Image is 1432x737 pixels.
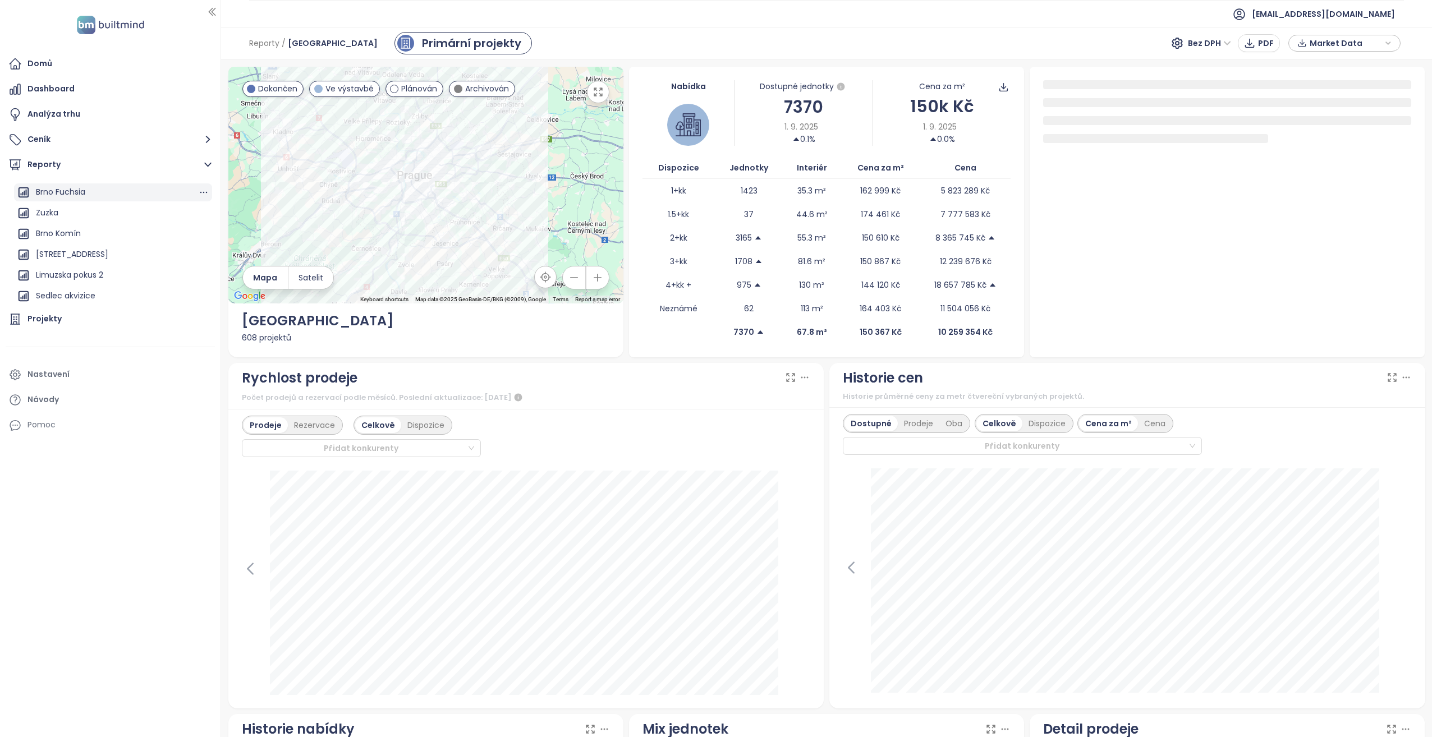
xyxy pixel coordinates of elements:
[1079,416,1138,431] div: Cena za m²
[737,279,751,291] p: 975
[1022,416,1072,431] div: Dispozice
[935,232,985,244] p: 8 365 745 Kč
[6,78,215,100] a: Dashboard
[676,112,701,137] img: house
[1138,416,1172,431] div: Cena
[844,416,898,431] div: Dostupné
[36,289,95,303] div: Sedlec akvizice
[860,255,901,268] p: 150 867 Kč
[575,296,620,302] a: Report a map error
[14,266,212,284] div: Limuzska pokus 2
[642,179,715,202] td: 1+kk
[14,287,212,305] div: Sedlec akvizice
[355,417,401,433] div: Celkově
[642,226,715,250] td: 2+kk
[27,312,62,326] div: Projekty
[14,246,212,264] div: [STREET_ADDRESS]
[754,234,762,242] span: caret-up
[929,133,955,145] div: 0.0%
[6,128,215,151] button: Ceník
[258,82,297,95] span: Dokončen
[989,281,997,289] span: caret-up
[921,157,1011,179] th: Cena
[242,367,357,389] div: Rychlost prodeje
[14,183,212,201] div: Brno Fuchsia
[783,157,840,179] th: Interiér
[27,393,59,407] div: Návody
[14,204,212,222] div: Zuzka
[744,208,754,220] p: 37
[784,121,818,133] span: 1. 9. 2025
[735,80,873,94] div: Dostupné jednotky
[756,328,764,336] span: caret-up
[797,326,827,338] p: 67.8 m²
[14,225,212,243] div: Brno Komín
[27,367,70,381] div: Nastavení
[288,33,378,53] span: [GEOGRAPHIC_DATA]
[861,208,900,220] p: 174 461 Kč
[253,271,277,284] span: Mapa
[801,302,823,315] p: 113 m²
[843,391,1412,402] div: Historie průměrné ceny za metr čtvereční vybraných projektů.
[6,53,215,75] a: Domů
[36,206,58,220] div: Zuzka
[6,308,215,330] a: Projekty
[394,32,532,54] a: primary
[36,268,103,282] div: Limuzska pokus 2
[754,281,761,289] span: caret-up
[938,326,993,338] p: 10 259 354 Kč
[299,271,323,284] span: Satelit
[797,232,826,244] p: 55.3 m²
[861,279,900,291] p: 144 120 Kč
[843,367,923,389] div: Historie cen
[642,273,715,297] td: 4+kk +
[288,266,333,289] button: Satelit
[27,57,52,71] div: Domů
[6,103,215,126] a: Analýza trhu
[242,310,610,331] div: [GEOGRAPHIC_DATA]
[1310,35,1382,52] span: Market Data
[860,326,902,338] p: 150 367 Kč
[860,302,901,315] p: 164 403 Kč
[929,135,937,143] span: caret-up
[796,208,828,220] p: 44.6 m²
[27,418,56,432] div: Pomoc
[744,302,754,315] p: 62
[939,416,969,431] div: Oba
[465,82,509,95] span: Archivován
[1188,35,1231,52] span: Bez DPH
[553,296,568,302] a: Terms (opens in new tab)
[1295,35,1394,52] div: button
[841,157,921,179] th: Cena za m²
[1238,34,1280,52] button: PDF
[976,416,1022,431] div: Celkově
[1252,1,1395,27] span: [EMAIL_ADDRESS][DOMAIN_NAME]
[934,279,986,291] p: 18 657 785 Kč
[360,296,409,303] button: Keyboard shortcuts
[401,82,437,95] span: Plánován
[642,297,715,320] td: Neznámé
[401,417,451,433] div: Dispozice
[6,389,215,411] a: Návody
[642,202,715,226] td: 1.5+kk
[282,33,286,53] span: /
[243,266,288,289] button: Mapa
[288,417,341,433] div: Rezervace
[325,82,374,95] span: Ve výstavbě
[940,255,992,268] p: 12 239 676 Kč
[735,94,873,120] div: 7370
[415,296,546,302] span: Map data ©2025 GeoBasis-DE/BKG (©2009), Google
[27,82,75,96] div: Dashboard
[244,417,288,433] div: Prodeje
[735,255,752,268] p: 1708
[36,227,81,241] div: Brno Komín
[6,154,215,176] button: Reporty
[941,185,990,197] p: 5 823 289 Kč
[898,416,939,431] div: Prodeje
[249,33,279,53] span: Reporty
